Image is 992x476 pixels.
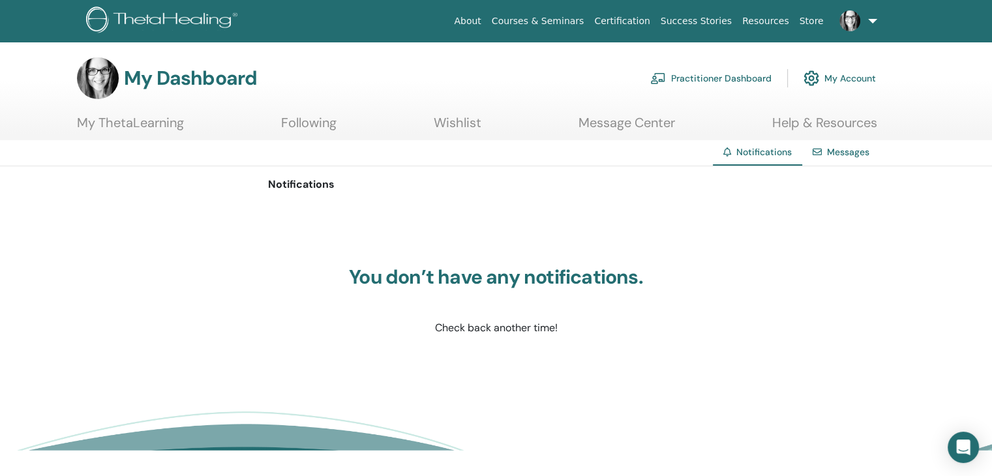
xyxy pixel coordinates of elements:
[589,9,655,33] a: Certification
[281,115,337,140] a: Following
[655,9,737,33] a: Success Stories
[827,146,869,158] a: Messages
[86,7,242,36] img: logo.png
[579,115,675,140] a: Message Center
[333,265,659,289] h3: You don’t have any notifications.
[449,9,486,33] a: About
[77,57,119,99] img: default.jpg
[804,64,876,93] a: My Account
[268,177,725,192] p: Notifications
[434,115,481,140] a: Wishlist
[772,115,877,140] a: Help & Resources
[737,9,794,33] a: Resources
[487,9,590,33] a: Courses & Seminars
[736,146,792,158] span: Notifications
[333,320,659,336] p: Check back another time!
[948,432,979,463] div: Open Intercom Messenger
[650,72,666,84] img: chalkboard-teacher.svg
[650,64,772,93] a: Practitioner Dashboard
[839,10,860,31] img: default.jpg
[124,67,257,90] h3: My Dashboard
[77,115,184,140] a: My ThetaLearning
[794,9,829,33] a: Store
[804,67,819,89] img: cog.svg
